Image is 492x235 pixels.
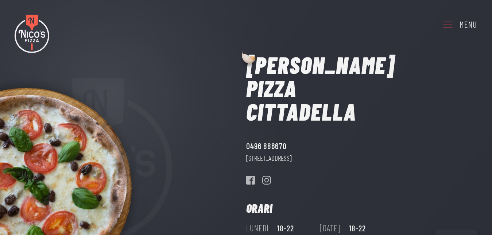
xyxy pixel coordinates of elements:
[349,222,366,235] div: 18-22
[246,222,269,235] div: Lunedì
[442,15,477,35] a: Menu
[246,153,292,164] a: [STREET_ADDRESS]
[15,15,49,53] img: Nico's Pizza Logo Colori
[320,222,341,235] div: [DATE]
[246,140,287,153] a: 0496 886670
[460,18,477,31] div: Menu
[246,202,273,214] h2: Orari
[246,53,395,123] h1: [PERSON_NAME] Pizza Cittadella
[277,222,294,235] div: 18-22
